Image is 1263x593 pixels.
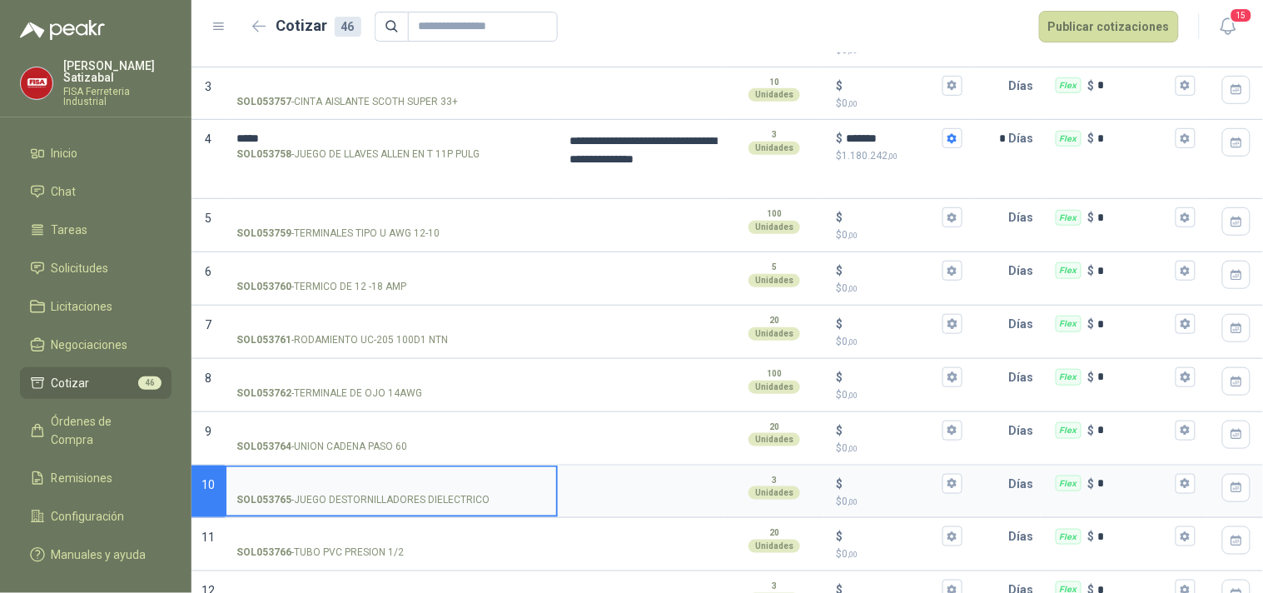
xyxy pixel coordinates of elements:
[20,176,172,207] a: Chat
[236,332,291,348] strong: SOL053761
[748,540,800,553] div: Unidades
[1056,210,1082,227] div: Flex
[236,279,406,295] p: - TERMICO DE 12 -18 AMP
[836,475,843,493] p: $
[236,265,546,277] input: SOL053760-TERMICO DE 12 -18 AMP
[236,226,291,242] strong: SOL053759
[1088,421,1095,440] p: $
[52,221,88,239] span: Tareas
[236,386,291,401] strong: SOL053762
[846,265,939,277] input: $$0,00
[1009,307,1041,341] p: Días
[836,387,962,403] p: $
[205,318,211,331] span: 7
[748,142,800,155] div: Unidades
[748,433,800,446] div: Unidades
[20,462,172,494] a: Remisiones
[236,492,291,508] strong: SOL053765
[942,76,962,96] button: $$0,00
[842,282,858,294] span: 0
[848,231,858,240] span: ,00
[205,425,211,438] span: 9
[20,501,172,532] a: Configuración
[20,137,172,169] a: Inicio
[942,128,962,148] button: $$1.180.242,00
[52,374,90,392] span: Cotizar
[236,492,490,508] p: - JUEGO DESTORNILLADORES DIELECTRICO
[848,391,858,400] span: ,00
[236,226,440,242] p: - TERMINALES TIPO U AWG 12-10
[52,336,128,354] span: Negociaciones
[848,550,858,559] span: ,00
[236,147,291,162] strong: SOL053758
[846,318,939,331] input: $$0,00
[1009,122,1041,155] p: Días
[236,386,422,401] p: - TERMINALE DE OJO 14AWG
[1098,318,1172,331] input: Flex $
[942,526,962,546] button: $$0,00
[1098,212,1172,224] input: Flex $
[836,334,962,350] p: $
[1176,207,1196,227] button: Flex $
[836,129,843,147] p: $
[1088,262,1095,280] p: $
[20,329,172,361] a: Negociaciones
[842,44,858,56] span: 0
[836,494,962,510] p: $
[1088,129,1095,147] p: $
[836,546,962,562] p: $
[205,80,211,93] span: 3
[846,477,939,490] input: $$0,00
[1009,414,1041,447] p: Días
[1009,201,1041,234] p: Días
[1098,265,1172,277] input: Flex $
[20,20,105,40] img: Logo peakr
[1098,132,1172,145] input: Flex $
[767,367,782,381] p: 100
[52,259,109,277] span: Solicitudes
[1176,526,1196,546] button: Flex $
[138,376,162,390] span: 46
[20,539,172,571] a: Manuales y ayuda
[52,412,156,449] span: Órdenes de Compra
[1088,475,1095,493] p: $
[842,97,858,109] span: 0
[1088,527,1095,546] p: $
[836,96,962,112] p: $
[63,87,172,107] p: FISA Ferreteria Industrial
[942,421,962,441] button: $$0,00
[1039,11,1179,42] button: Publicar cotizaciones
[205,212,211,225] span: 5
[1176,474,1196,494] button: Flex $
[772,128,777,142] p: 3
[888,152,898,161] span: ,00
[846,371,939,383] input: $$0,00
[52,546,147,564] span: Manuales y ayuda
[1098,531,1172,543] input: Flex $
[1098,79,1172,92] input: Flex $
[1088,368,1095,386] p: $
[63,60,172,83] p: [PERSON_NAME] Satizabal
[836,227,962,243] p: $
[846,212,939,224] input: $$0,00
[842,389,858,401] span: 0
[846,132,939,145] input: $$1.180.242,00
[1088,208,1095,227] p: $
[848,444,858,453] span: ,00
[21,67,52,99] img: Company Logo
[769,526,779,540] p: 20
[748,381,800,394] div: Unidades
[842,229,858,241] span: 0
[1009,467,1041,501] p: Días
[1098,424,1172,436] input: Flex $
[1056,77,1082,94] div: Flex
[236,478,546,491] input: SOL053765-JUEGO DESTORNILLADORES DIELECTRICO
[848,497,858,506] span: ,00
[846,424,939,436] input: $$0,00
[848,46,858,55] span: ,00
[1213,12,1243,42] button: 15
[1176,421,1196,441] button: Flex $
[205,265,211,278] span: 6
[20,252,172,284] a: Solicitudes
[772,474,777,487] p: 3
